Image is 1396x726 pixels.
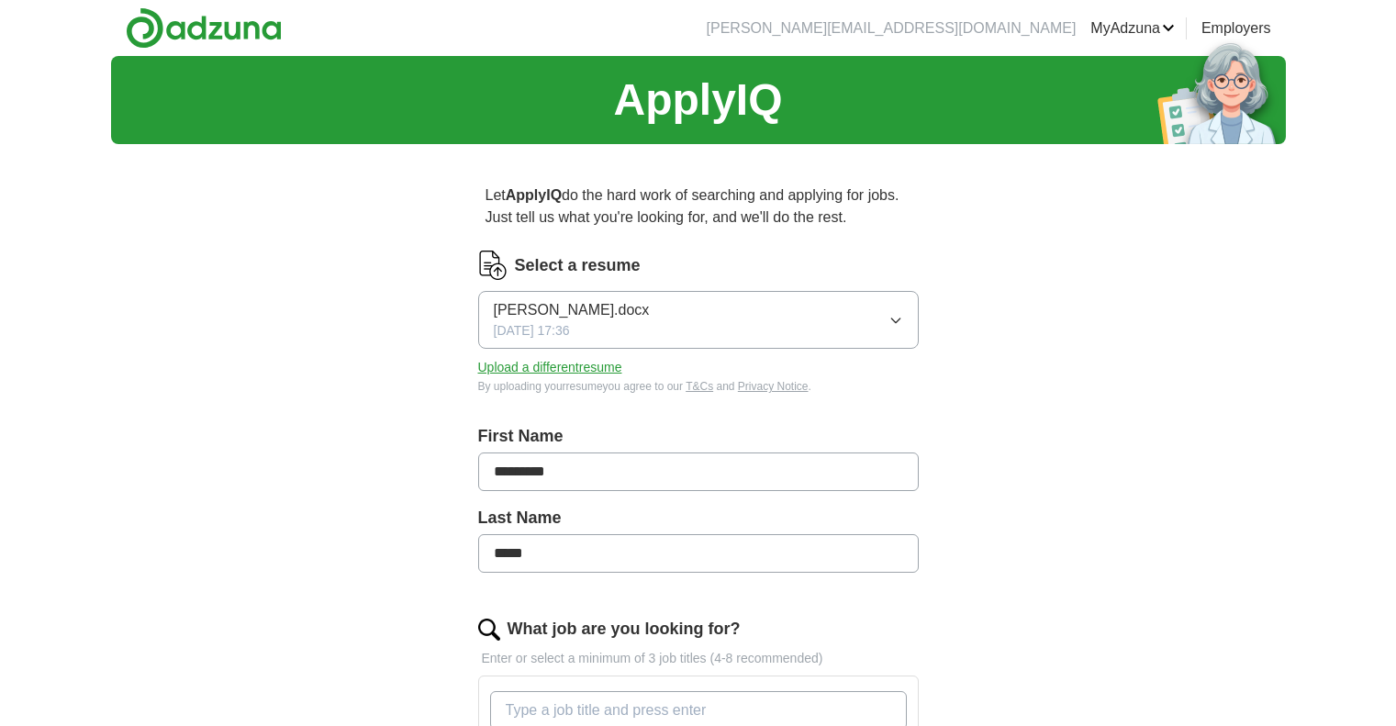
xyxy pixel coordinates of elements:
[738,380,809,393] a: Privacy Notice
[478,649,919,668] p: Enter or select a minimum of 3 job titles (4-8 recommended)
[1090,17,1175,39] a: MyAdzuna
[506,187,562,203] strong: ApplyIQ
[508,617,741,642] label: What job are you looking for?
[707,17,1077,39] li: [PERSON_NAME][EMAIL_ADDRESS][DOMAIN_NAME]
[686,380,713,393] a: T&Cs
[494,321,570,341] span: [DATE] 17:36
[478,424,919,449] label: First Name
[478,177,919,236] p: Let do the hard work of searching and applying for jobs. Just tell us what you're looking for, an...
[478,358,622,377] button: Upload a differentresume
[613,67,782,133] h1: ApplyIQ
[478,378,919,395] div: By uploading your resume you agree to our and .
[478,291,919,349] button: [PERSON_NAME].docx[DATE] 17:36
[494,299,650,321] span: [PERSON_NAME].docx
[515,253,641,278] label: Select a resume
[478,251,508,280] img: CV Icon
[478,619,500,641] img: search.png
[1201,17,1271,39] a: Employers
[478,506,919,531] label: Last Name
[126,7,282,49] img: Adzuna logo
